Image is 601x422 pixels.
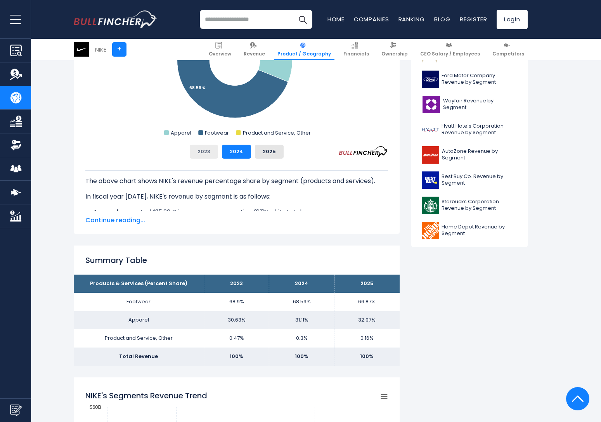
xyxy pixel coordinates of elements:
[240,39,268,60] a: Revenue
[434,15,450,23] a: Blog
[442,148,517,161] span: AutoZone Revenue by Segment
[204,348,269,366] td: 100%
[422,222,439,239] img: HD logo
[85,176,388,186] p: The above chart shows NIKE's revenue percentage share by segment (products and services).
[417,119,522,140] a: Hyatt Hotels Corporation Revenue by Segment
[420,51,480,57] span: CEO Salary / Employees
[334,275,400,293] th: 2025
[209,51,231,57] span: Overview
[422,71,439,88] img: F logo
[417,144,522,166] a: AutoZone Revenue by Segment
[334,348,400,366] td: 100%
[442,224,517,237] span: Home Depot Revenue by Segment
[85,216,388,225] span: Continue reading...
[417,169,522,191] a: Best Buy Co. Revenue by Segment
[417,69,522,90] a: Ford Motor Company Revenue by Segment
[340,39,372,60] a: Financials
[10,139,22,151] img: Ownership
[443,98,517,111] span: Wayfair Revenue by Segment
[204,275,269,293] th: 2023
[354,15,389,23] a: Companies
[93,208,118,216] b: Apparel
[205,39,235,60] a: Overview
[422,146,440,164] img: AZO logo
[417,94,522,115] a: Wayfair Revenue by Segment
[95,45,106,54] div: NIKE
[422,96,441,113] img: W logo
[334,311,400,329] td: 32.97%
[85,390,207,401] tspan: NIKE's Segments Revenue Trend
[189,85,206,91] tspan: 68.59 %
[442,199,517,212] span: Starbucks Corporation Revenue by Segment
[327,15,345,23] a: Home
[417,195,522,216] a: Starbucks Corporation Revenue by Segment
[190,145,218,159] button: 2023
[398,15,425,23] a: Ranking
[74,42,89,57] img: NKE logo
[442,123,517,136] span: Hyatt Hotels Corporation Revenue by Segment
[90,404,101,410] text: $60B
[171,129,191,137] text: Apparel
[442,173,517,187] span: Best Buy Co. Revenue by Segment
[381,51,408,57] span: Ownership
[442,73,517,86] span: Ford Motor Company Revenue by Segment
[204,293,269,311] td: 68.9%
[460,15,487,23] a: Register
[440,47,517,61] span: Hilton Worldwide Holdings Revenue by Segment
[112,42,126,57] a: +
[269,348,334,366] td: 100%
[205,129,229,137] text: Footwear
[222,145,251,159] button: 2024
[74,10,157,28] a: Go to homepage
[417,39,483,60] a: CEO Salary / Employees
[422,197,439,214] img: SBUX logo
[85,192,388,201] p: In fiscal year [DATE], NIKE's revenue by segment is as follows:
[422,171,439,189] img: BBY logo
[85,208,388,217] li: generated $15.98 B in revenue, representing 31.11% of its total revenue.
[269,275,334,293] th: 2024
[378,39,411,60] a: Ownership
[489,39,528,60] a: Competitors
[492,51,524,57] span: Competitors
[85,254,388,266] h2: Summary Table
[334,293,400,311] td: 66.87%
[343,51,369,57] span: Financials
[417,220,522,241] a: Home Depot Revenue by Segment
[274,39,334,60] a: Product / Geography
[244,51,265,57] span: Revenue
[269,311,334,329] td: 31.11%
[74,311,204,329] td: Apparel
[277,51,331,57] span: Product / Geography
[204,311,269,329] td: 30.63%
[74,275,204,293] th: Products & Services (Percent Share)
[242,129,310,137] text: Product and Service, Other
[293,10,312,29] button: Search
[497,10,528,29] a: Login
[74,10,157,28] img: bullfincher logo
[74,293,204,311] td: Footwear
[204,329,269,348] td: 0.47%
[255,145,284,159] button: 2025
[334,329,400,348] td: 0.16%
[85,170,388,282] div: The for NIKE is the Footwear, which represents 68.59% of its total revenue. The for NIKE is the P...
[74,329,204,348] td: Product and Service, Other
[422,121,439,138] img: H logo
[269,329,334,348] td: 0.3%
[74,348,204,366] td: Total Revenue
[269,293,334,311] td: 68.59%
